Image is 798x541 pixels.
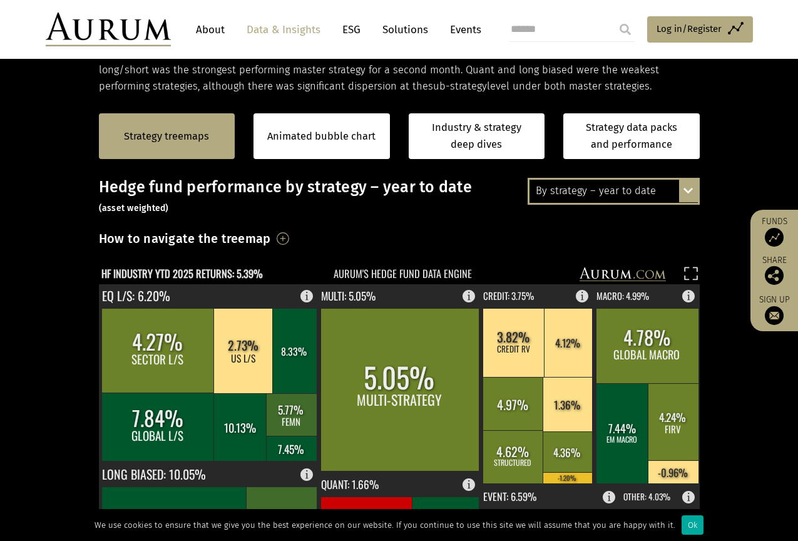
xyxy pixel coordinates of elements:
[444,18,481,41] a: Events
[99,228,271,249] h3: How to navigate the treemap
[757,216,792,247] a: Funds
[240,18,327,41] a: Data & Insights
[657,21,722,36] span: Log in/Register
[124,128,209,145] a: Strategy treemaps
[529,180,698,202] div: By strategy – year to date
[409,113,545,159] a: Industry & strategy deep dives
[376,18,434,41] a: Solutions
[428,80,487,92] span: sub-strategy
[336,18,367,41] a: ESG
[757,256,792,285] div: Share
[99,45,700,95] p: Hedge fund performance was positive in July. Most master hedge fund strategies generated positive...
[46,13,171,46] img: Aurum
[613,17,638,42] input: Submit
[765,228,784,247] img: Access Funds
[757,294,792,325] a: Sign up
[190,18,231,41] a: About
[267,128,376,145] a: Animated bubble chart
[99,203,169,214] small: (asset weighted)
[765,306,784,325] img: Sign up to our newsletter
[682,515,703,535] div: Ok
[647,16,753,43] a: Log in/Register
[765,266,784,285] img: Share this post
[563,113,700,159] a: Strategy data packs and performance
[99,178,700,215] h3: Hedge fund performance by strategy – year to date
